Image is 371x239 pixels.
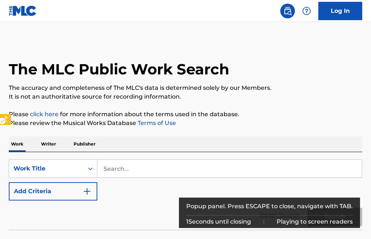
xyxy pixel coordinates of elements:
[9,60,229,78] h1: The MLC Public Work Search
[9,92,362,101] p: It is not an authoritative source for recording information.
[9,84,362,92] p: The accuracy and completeness of The MLC's data is determined solely by our Members.
[9,110,362,119] p: Please for more information about the terms used in the database.
[30,111,59,118] a: Music industry terminology | mechanical licensing collective
[186,198,353,215] div: Popup panel. Press ESCAPE to close, navigate with TAB.
[83,187,91,196] img: 9d2ae6d4665cec9f34b9.svg
[283,7,292,15] img: search
[14,164,79,173] div: Work Title
[97,160,362,177] input: Search...
[39,136,58,152] p: Writer
[9,119,362,128] p: Please review the Musical Works Database
[351,144,371,203] iframe: Iframe | Resource Center
[302,7,311,15] img: help
[9,5,37,16] img: MLC Logo
[84,160,97,177] div: On
[9,182,97,201] button: Add Criteria
[318,2,362,20] a: Log In
[136,119,176,126] a: Terms of Use
[186,218,188,225] span: 1
[9,136,26,152] p: Work
[9,159,362,230] form: Search Form
[71,136,98,152] p: Publisher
